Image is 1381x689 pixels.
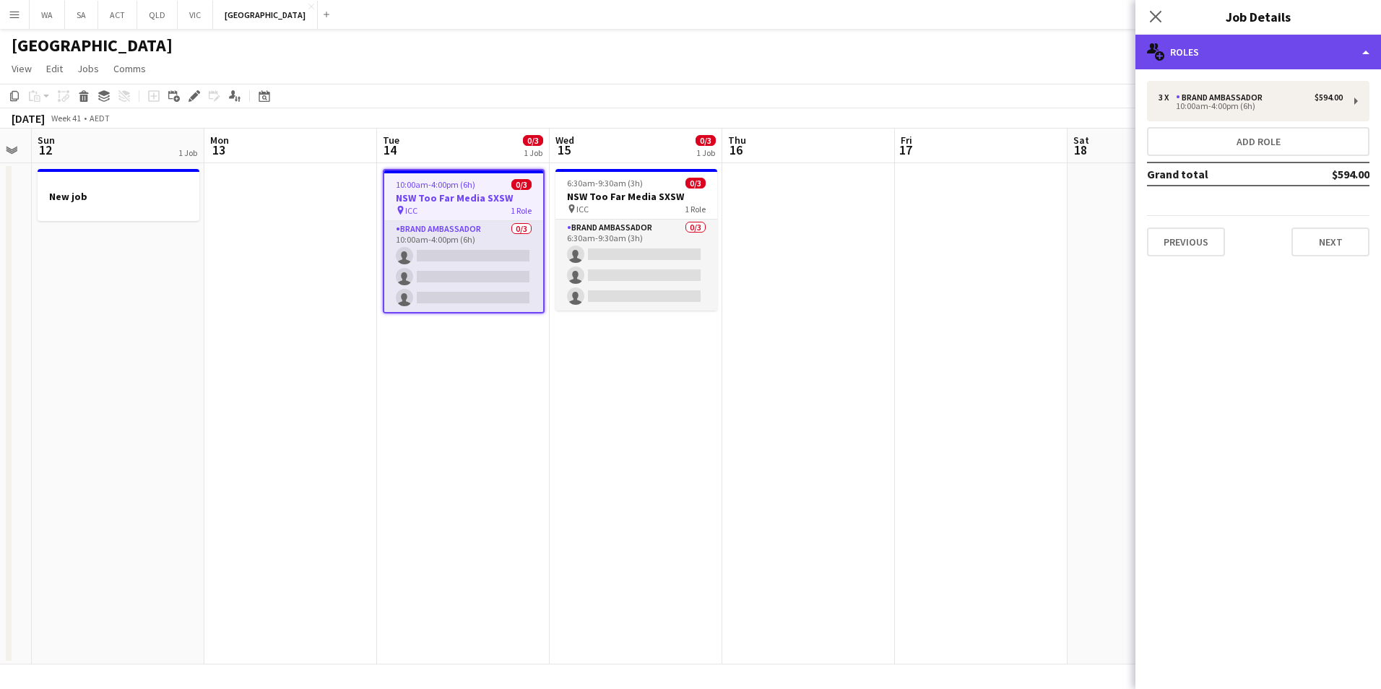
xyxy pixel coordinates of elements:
app-card-role: Brand Ambassador0/36:30am-9:30am (3h) [555,220,717,311]
span: 0/3 [696,135,716,146]
button: [GEOGRAPHIC_DATA] [213,1,318,29]
div: 1 Job [696,147,715,158]
button: QLD [137,1,178,29]
span: Mon [210,134,229,147]
div: AEDT [90,113,110,123]
app-job-card: 6:30am-9:30am (3h)0/3NSW Too Far Media SXSW ICC1 RoleBrand Ambassador0/36:30am-9:30am (3h) [555,169,717,311]
button: Add role [1147,127,1369,156]
span: 16 [726,142,746,158]
app-card-role: Brand Ambassador0/310:00am-4:00pm (6h) [384,221,543,312]
button: SA [65,1,98,29]
h3: New job [38,190,199,203]
h3: NSW Too Far Media SXSW [555,190,717,203]
span: 0/3 [685,178,706,188]
span: Tue [383,134,399,147]
span: 6:30am-9:30am (3h) [567,178,643,188]
td: Grand total [1147,162,1284,186]
span: Comms [113,62,146,75]
span: 10:00am-4:00pm (6h) [396,179,475,190]
span: 13 [208,142,229,158]
app-job-card: New job [38,169,199,221]
span: Edit [46,62,63,75]
span: Week 41 [48,113,84,123]
span: 12 [35,142,55,158]
span: 18 [1071,142,1089,158]
span: Thu [728,134,746,147]
div: 3 x [1159,92,1176,103]
h3: NSW Too Far Media SXSW [384,191,543,204]
span: ICC [576,204,589,214]
span: 1 Role [685,204,706,214]
span: ICC [405,205,417,216]
button: Next [1291,227,1369,256]
span: 0/3 [511,179,532,190]
span: 0/3 [523,135,543,146]
span: Jobs [77,62,99,75]
div: 1 Job [178,147,197,158]
span: View [12,62,32,75]
h3: Job Details [1135,7,1381,26]
span: 17 [899,142,912,158]
div: [DATE] [12,111,45,126]
span: 15 [553,142,574,158]
button: Previous [1147,227,1225,256]
span: Sun [38,134,55,147]
h1: [GEOGRAPHIC_DATA] [12,35,173,56]
button: VIC [178,1,213,29]
div: 1 Job [524,147,542,158]
td: $594.00 [1284,162,1369,186]
span: Wed [555,134,574,147]
app-job-card: 10:00am-4:00pm (6h)0/3NSW Too Far Media SXSW ICC1 RoleBrand Ambassador0/310:00am-4:00pm (6h) [383,169,545,313]
div: Brand Ambassador [1176,92,1268,103]
a: Edit [40,59,69,78]
span: Sat [1073,134,1089,147]
a: View [6,59,38,78]
span: Fri [901,134,912,147]
div: 10:00am-4:00pm (6h) [1159,103,1343,110]
div: $594.00 [1315,92,1343,103]
button: ACT [98,1,137,29]
span: 14 [381,142,399,158]
span: 1 Role [511,205,532,216]
a: Comms [108,59,152,78]
button: WA [30,1,65,29]
a: Jobs [72,59,105,78]
div: Roles [1135,35,1381,69]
